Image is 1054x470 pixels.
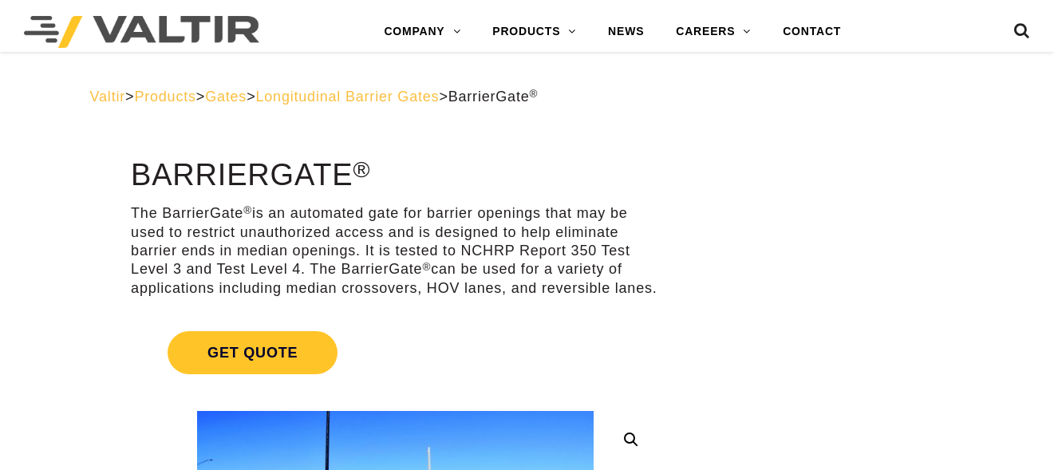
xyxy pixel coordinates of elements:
[131,312,660,393] a: Get Quote
[24,16,259,48] img: Valtir
[90,89,125,105] a: Valtir
[243,204,252,216] sup: ®
[131,204,660,298] p: The BarrierGate is an automated gate for barrier openings that may be used to restrict unauthoriz...
[205,89,247,105] a: Gates
[660,16,767,48] a: CAREERS
[476,16,592,48] a: PRODUCTS
[255,89,439,105] a: Longitudinal Barrier Gates
[422,261,431,273] sup: ®
[168,331,338,374] span: Get Quote
[131,159,660,192] h1: BarrierGate
[448,89,539,105] span: BarrierGate
[530,88,539,100] sup: ®
[368,16,476,48] a: COMPANY
[134,89,195,105] a: Products
[90,88,965,106] div: > > > >
[592,16,660,48] a: NEWS
[353,156,370,182] sup: ®
[767,16,857,48] a: CONTACT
